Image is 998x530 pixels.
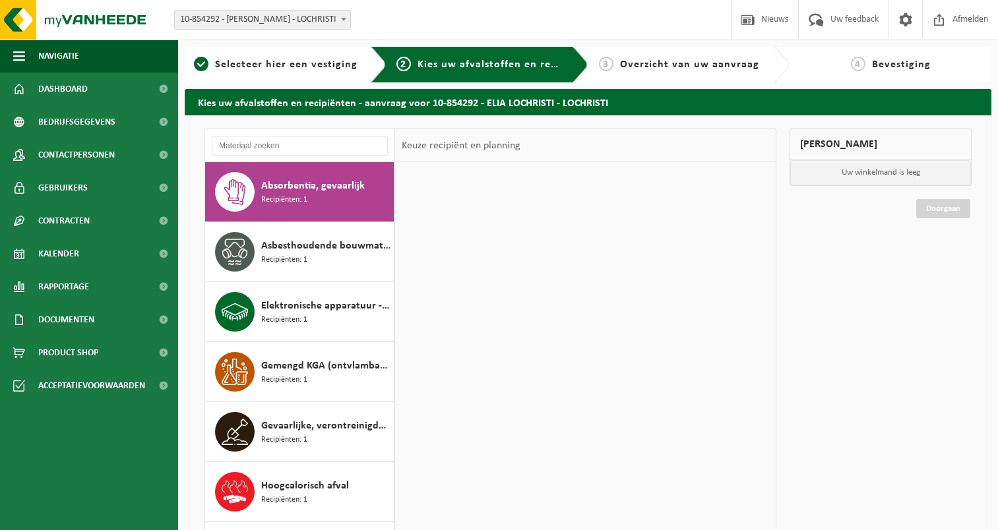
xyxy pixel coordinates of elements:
span: Documenten [38,303,94,336]
span: Asbesthoudende bouwmaterialen cementgebonden (hechtgebonden) [261,238,390,254]
span: Contactpersonen [38,138,115,171]
span: Kies uw afvalstoffen en recipiënten [418,59,599,70]
span: Gevaarlijke, verontreinigde grond [261,418,390,434]
h2: Kies uw afvalstoffen en recipiënten - aanvraag voor 10-854292 - ELIA LOCHRISTI - LOCHRISTI [185,89,991,115]
span: Gebruikers [38,171,88,204]
span: Gemengd KGA (ontvlambaar-corrosief) [261,358,390,374]
span: Recipiënten: 1 [261,374,307,386]
p: Uw winkelmand is leeg [790,160,971,185]
button: Absorbentia, gevaarlijk Recipiënten: 1 [205,162,394,222]
span: Absorbentia, gevaarlijk [261,178,365,194]
button: Gemengd KGA (ontvlambaar-corrosief) Recipiënten: 1 [205,342,394,402]
span: Recipiënten: 1 [261,434,307,446]
span: Dashboard [38,73,88,105]
span: 10-854292 - ELIA LOCHRISTI - LOCHRISTI [175,11,350,29]
a: 1Selecteer hier een vestiging [191,57,360,73]
span: Contracten [38,204,90,237]
button: Hoogcalorisch afval Recipiënten: 1 [205,462,394,522]
input: Materiaal zoeken [212,136,388,156]
button: Gevaarlijke, verontreinigde grond Recipiënten: 1 [205,402,394,462]
span: Navigatie [38,40,79,73]
span: 1 [194,57,208,71]
span: 10-854292 - ELIA LOCHRISTI - LOCHRISTI [174,10,351,30]
span: Recipiënten: 1 [261,194,307,206]
span: Bevestiging [872,59,931,70]
span: Hoogcalorisch afval [261,478,349,494]
button: Elektronische apparatuur - overige (OVE) Recipiënten: 1 [205,282,394,342]
div: Keuze recipiënt en planning [395,129,527,162]
div: [PERSON_NAME] [790,129,972,160]
a: Doorgaan [916,199,970,218]
span: Recipiënten: 1 [261,254,307,266]
span: Kalender [38,237,79,270]
span: Elektronische apparatuur - overige (OVE) [261,298,390,314]
span: Bedrijfsgegevens [38,105,115,138]
span: Recipiënten: 1 [261,494,307,506]
span: Overzicht van uw aanvraag [620,59,759,70]
span: 3 [599,57,613,71]
span: 4 [851,57,865,71]
span: Selecteer hier een vestiging [215,59,358,70]
span: 2 [396,57,411,71]
span: Recipiënten: 1 [261,314,307,326]
button: Asbesthoudende bouwmaterialen cementgebonden (hechtgebonden) Recipiënten: 1 [205,222,394,282]
span: Rapportage [38,270,89,303]
span: Acceptatievoorwaarden [38,369,145,402]
span: Product Shop [38,336,98,369]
